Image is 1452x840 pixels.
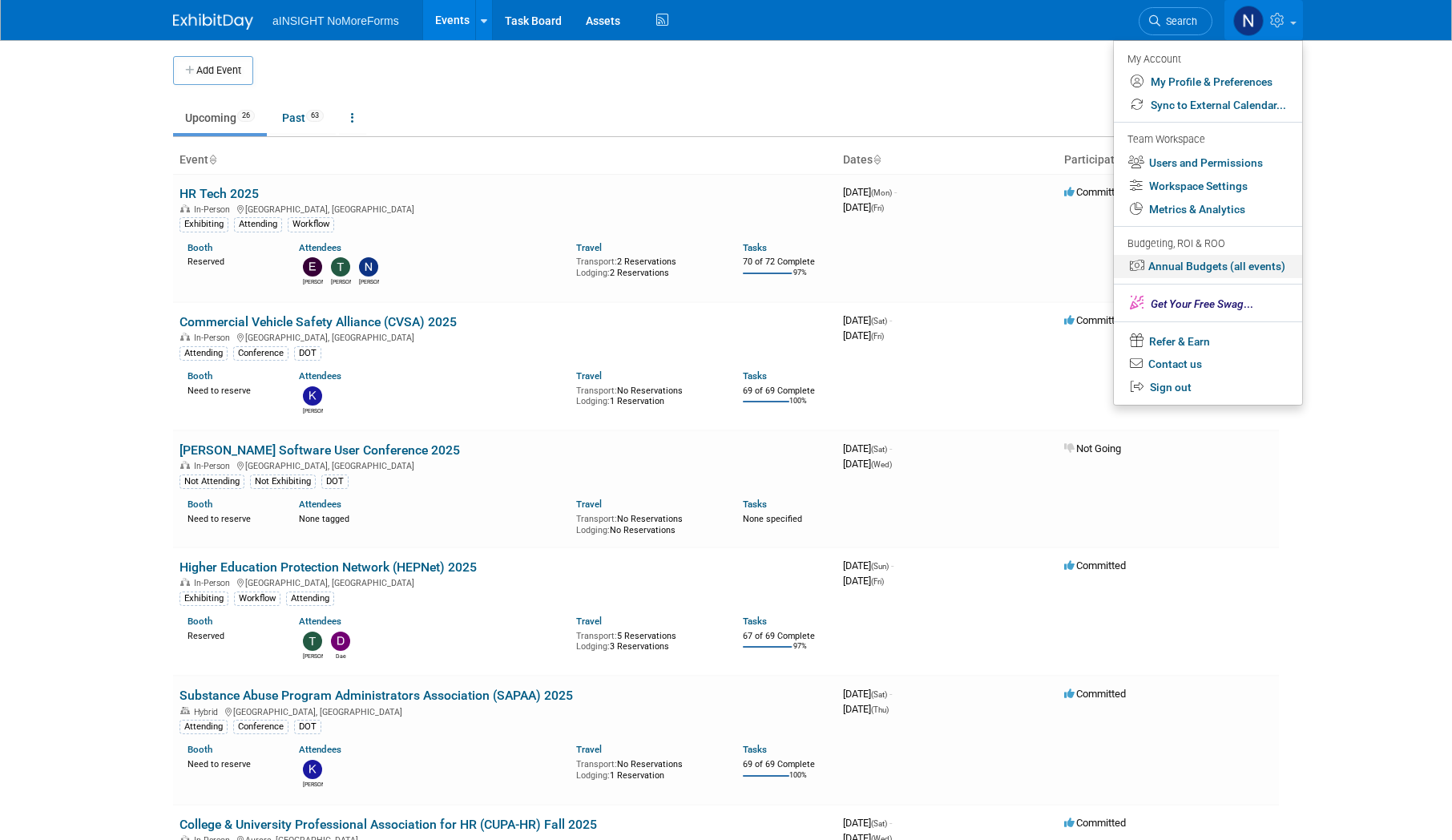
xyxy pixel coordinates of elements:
[1114,291,1302,316] a: Get Your Free Swag...
[843,458,892,470] span: [DATE]
[188,253,275,268] div: Reserved
[286,592,334,606] div: Attending
[1151,297,1253,310] span: ...
[188,370,212,382] a: Booth
[331,257,350,277] img: Teresa Papanicolaou
[576,744,602,755] a: Travel
[272,14,399,27] span: aINSIGHT NoMoreForms
[1114,151,1302,175] a: Users and Permissions
[321,475,349,489] div: DOT
[288,217,334,232] div: Workflow
[871,317,887,325] span: (Sat)
[576,525,610,535] span: Lodging:
[576,511,719,535] div: No Reservations No Reservations
[179,186,259,201] a: HR Tech 2025
[359,277,379,286] div: Nichole Brown
[1064,314,1126,326] span: Committed
[237,110,255,122] span: 26
[843,329,884,341] span: [DATE]
[179,458,830,471] div: [GEOGRAPHIC_DATA], [GEOGRAPHIC_DATA]
[188,382,275,397] div: Need to reserve
[576,382,719,407] div: No Reservations 1 Reservation
[179,720,228,734] div: Attending
[576,256,617,267] span: Transport:
[303,651,323,660] div: Teresa Papanicolaou
[173,56,253,85] button: Add Event
[270,103,336,133] a: Past63
[208,153,216,166] a: Sort by Event Name
[743,499,767,510] a: Tasks
[331,651,351,660] div: Dae Kim
[576,641,610,652] span: Lodging:
[576,268,610,278] span: Lodging:
[1114,198,1302,221] a: Metrics & Analytics
[1127,131,1286,149] div: Team Workspace
[179,217,228,232] div: Exhibiting
[180,707,190,715] img: Hybrid Event
[188,499,212,510] a: Booth
[1233,6,1264,36] img: Nichole Brown
[871,819,887,828] span: (Sat)
[576,616,602,627] a: Travel
[1064,559,1126,571] span: Committed
[889,442,892,454] span: -
[843,817,892,829] span: [DATE]
[303,779,323,789] div: Kate Silvas
[789,771,807,793] td: 100%
[234,217,282,232] div: Attending
[188,744,212,755] a: Booth
[576,242,602,253] a: Travel
[891,559,893,571] span: -
[793,269,807,290] td: 97%
[576,759,617,769] span: Transport:
[1114,255,1302,278] a: Annual Budgets (all events)
[743,616,767,627] a: Tasks
[843,559,893,571] span: [DATE]
[299,616,341,627] a: Attendees
[303,632,322,651] img: Teresa Papanicolaou
[743,386,830,397] div: 69 of 69 Complete
[843,575,884,587] span: [DATE]
[303,277,323,286] div: Eric Guimond
[1127,236,1286,252] div: Budgeting, ROI & ROO
[889,688,892,700] span: -
[1114,175,1302,198] a: Workspace Settings
[1064,186,1126,198] span: Committed
[173,147,837,174] th: Event
[179,559,477,575] a: Higher Education Protection Network (HEPNet) 2025
[173,14,253,30] img: ExhibitDay
[250,475,316,489] div: Not Exhibiting
[179,475,244,489] div: Not Attending
[1151,297,1244,310] span: Get Your Free Swag
[889,314,892,326] span: -
[576,396,610,406] span: Lodging:
[194,578,235,588] span: In-Person
[871,332,884,341] span: (Fri)
[889,817,892,829] span: -
[303,257,322,277] img: Eric Guimond
[188,616,212,627] a: Booth
[303,386,322,406] img: Kate Silvas
[1064,688,1126,700] span: Committed
[179,442,460,458] a: [PERSON_NAME] Software User Conference 2025
[303,760,322,779] img: Kate Silvas
[576,514,617,524] span: Transport:
[1160,15,1197,27] span: Search
[793,642,807,664] td: 97%
[743,744,767,755] a: Tasks
[843,703,889,715] span: [DATE]
[1114,376,1302,399] a: Sign out
[576,770,610,781] span: Lodging:
[194,333,235,343] span: In-Person
[299,370,341,382] a: Attendees
[871,445,887,454] span: (Sat)
[194,461,235,471] span: In-Person
[1114,353,1302,376] a: Contact us
[843,201,884,213] span: [DATE]
[743,514,802,524] span: None specified
[179,202,830,215] div: [GEOGRAPHIC_DATA], [GEOGRAPHIC_DATA]
[173,103,267,133] a: Upcoming26
[843,314,892,326] span: [DATE]
[1127,49,1286,68] div: My Account
[179,575,830,588] div: [GEOGRAPHIC_DATA], [GEOGRAPHIC_DATA]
